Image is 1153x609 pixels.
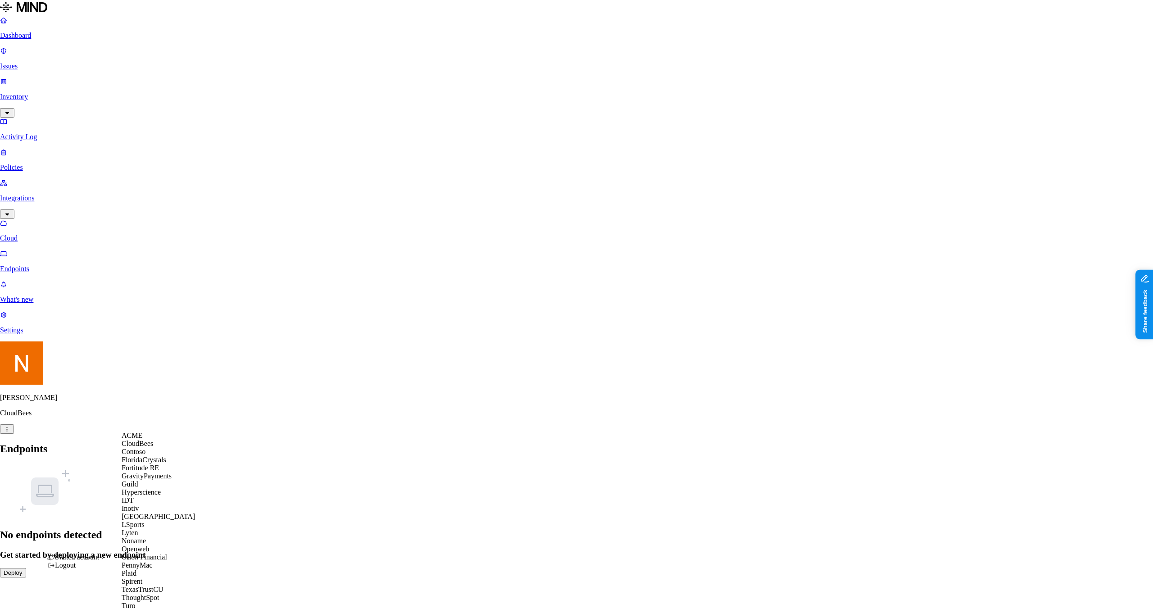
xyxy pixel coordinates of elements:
[122,553,167,561] span: Orion Financial
[122,496,134,504] span: IDT
[122,448,145,455] span: Contoso
[122,561,152,569] span: PennyMac
[122,480,138,488] span: Guild
[122,577,142,585] span: Spirent
[122,432,142,439] span: ACME
[122,464,159,472] span: Fortitude RE
[55,553,99,561] span: Switch account
[122,440,153,447] span: CloudBees
[122,488,161,496] span: Hyperscience
[122,586,163,593] span: TexasTrustCU
[122,545,149,553] span: Openweb
[122,513,195,520] span: [GEOGRAPHIC_DATA]
[122,537,146,545] span: Noname
[122,504,139,512] span: Inotiv
[122,529,138,536] span: Lyten
[122,521,145,528] span: LSports
[122,472,172,480] span: GravityPayments
[122,594,159,601] span: ThoughtSpot
[122,456,166,464] span: FloridaCrystals
[122,569,136,577] span: Plaid
[48,561,106,569] div: Logout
